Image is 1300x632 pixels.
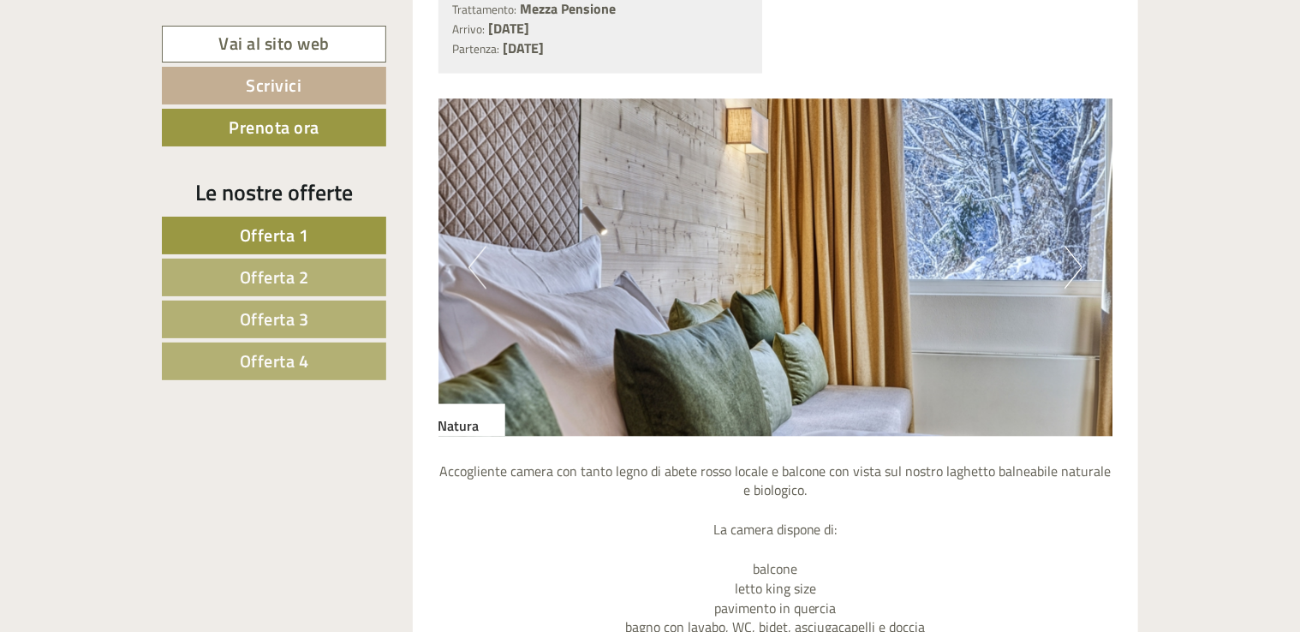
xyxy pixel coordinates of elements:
a: Prenota ora [162,109,386,146]
span: Offerta 2 [240,264,309,290]
button: Next [1064,246,1082,289]
span: Offerta 4 [240,348,309,374]
span: Offerta 1 [240,222,309,248]
b: [DATE] [504,38,545,58]
small: Trattamento: [453,1,517,18]
small: Arrivo: [453,21,486,38]
div: Natura [438,403,505,436]
button: Previous [468,246,486,289]
img: image [438,98,1113,436]
a: Scrivici [162,67,386,104]
a: Vai al sito web [162,26,386,63]
div: Le nostre offerte [162,176,386,208]
span: Offerta 3 [240,306,309,332]
b: [DATE] [489,18,530,39]
small: Partenza: [453,40,500,57]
